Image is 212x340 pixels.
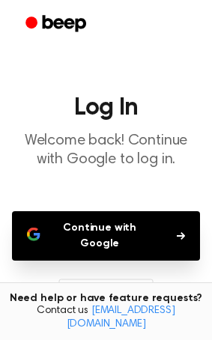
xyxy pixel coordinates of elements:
[15,10,100,39] a: Beep
[9,305,203,331] span: Contact us
[12,132,200,169] p: Welcome back! Continue with Google to log in.
[67,306,175,330] a: [EMAIL_ADDRESS][DOMAIN_NAME]
[12,211,200,261] button: Continue with Google
[12,96,200,120] h1: Log In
